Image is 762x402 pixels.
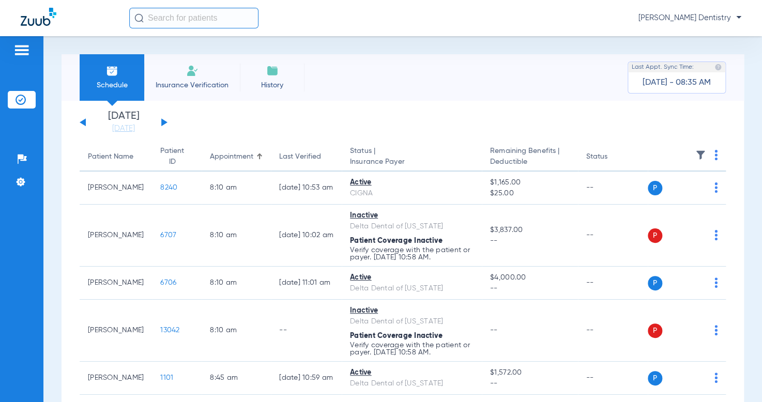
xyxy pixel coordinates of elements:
[350,283,474,294] div: Delta Dental of [US_STATE]
[578,205,648,267] td: --
[490,283,570,294] span: --
[648,323,662,338] span: P
[160,184,177,191] span: 8240
[350,272,474,283] div: Active
[578,172,648,205] td: --
[714,182,718,193] img: group-dot-blue.svg
[202,172,271,205] td: 8:10 AM
[643,78,711,88] span: [DATE] - 08:35 AM
[186,65,199,77] img: Manual Insurance Verification
[80,172,152,205] td: [PERSON_NAME]
[134,13,144,23] img: Search Icon
[490,378,570,389] span: --
[350,332,443,339] span: Patient Coverage Inactive
[271,172,342,205] td: [DATE] 10:53 AM
[88,151,144,162] div: Patient Name
[266,65,279,77] img: History
[152,80,232,90] span: Insurance Verification
[106,65,118,77] img: Schedule
[210,151,263,162] div: Appointment
[160,146,193,167] div: Patient ID
[638,13,741,23] span: [PERSON_NAME] Dentistry
[695,150,706,160] img: filter.svg
[13,44,30,56] img: hamburger-icon
[710,352,762,402] iframe: Chat Widget
[271,300,342,362] td: --
[350,210,474,221] div: Inactive
[648,371,662,385] span: P
[202,267,271,300] td: 8:10 AM
[350,157,474,167] span: Insurance Payer
[648,228,662,243] span: P
[350,237,443,244] span: Patient Coverage Inactive
[87,80,136,90] span: Schedule
[129,8,258,28] input: Search for patients
[93,123,155,134] a: [DATE]
[160,327,179,334] span: 13042
[88,151,133,162] div: Patient Name
[350,367,474,378] div: Active
[482,143,578,172] th: Remaining Benefits |
[490,327,498,334] span: --
[80,267,152,300] td: [PERSON_NAME]
[160,231,176,239] span: 6707
[202,362,271,395] td: 8:45 AM
[21,8,56,26] img: Zuub Logo
[490,367,570,378] span: $1,572.00
[202,300,271,362] td: 8:10 AM
[271,205,342,267] td: [DATE] 10:02 AM
[160,374,173,381] span: 1101
[279,151,321,162] div: Last Verified
[80,300,152,362] td: [PERSON_NAME]
[350,221,474,232] div: Delta Dental of [US_STATE]
[714,277,718,288] img: group-dot-blue.svg
[350,246,474,261] p: Verify coverage with the patient or payer. [DATE] 10:58 AM.
[271,362,342,395] td: [DATE] 10:59 AM
[714,150,718,160] img: group-dot-blue.svg
[210,151,253,162] div: Appointment
[342,143,482,172] th: Status |
[490,177,570,188] span: $1,165.00
[714,64,722,71] img: last sync help info
[490,236,570,246] span: --
[202,205,271,267] td: 8:10 AM
[271,267,342,300] td: [DATE] 11:01 AM
[350,342,474,356] p: Verify coverage with the patient or payer. [DATE] 10:58 AM.
[578,267,648,300] td: --
[160,279,176,286] span: 6706
[350,316,474,327] div: Delta Dental of [US_STATE]
[160,146,184,167] div: Patient ID
[350,188,474,199] div: CIGNA
[490,188,570,199] span: $25.00
[714,230,718,240] img: group-dot-blue.svg
[578,362,648,395] td: --
[93,111,155,134] li: [DATE]
[80,362,152,395] td: [PERSON_NAME]
[350,378,474,389] div: Delta Dental of [US_STATE]
[350,177,474,188] div: Active
[80,205,152,267] td: [PERSON_NAME]
[578,143,648,172] th: Status
[248,80,297,90] span: History
[714,325,718,335] img: group-dot-blue.svg
[490,225,570,236] span: $3,837.00
[648,276,662,290] span: P
[490,157,570,167] span: Deductible
[490,272,570,283] span: $4,000.00
[279,151,333,162] div: Last Verified
[578,300,648,362] td: --
[648,181,662,195] span: P
[632,62,694,72] span: Last Appt. Sync Time:
[350,305,474,316] div: Inactive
